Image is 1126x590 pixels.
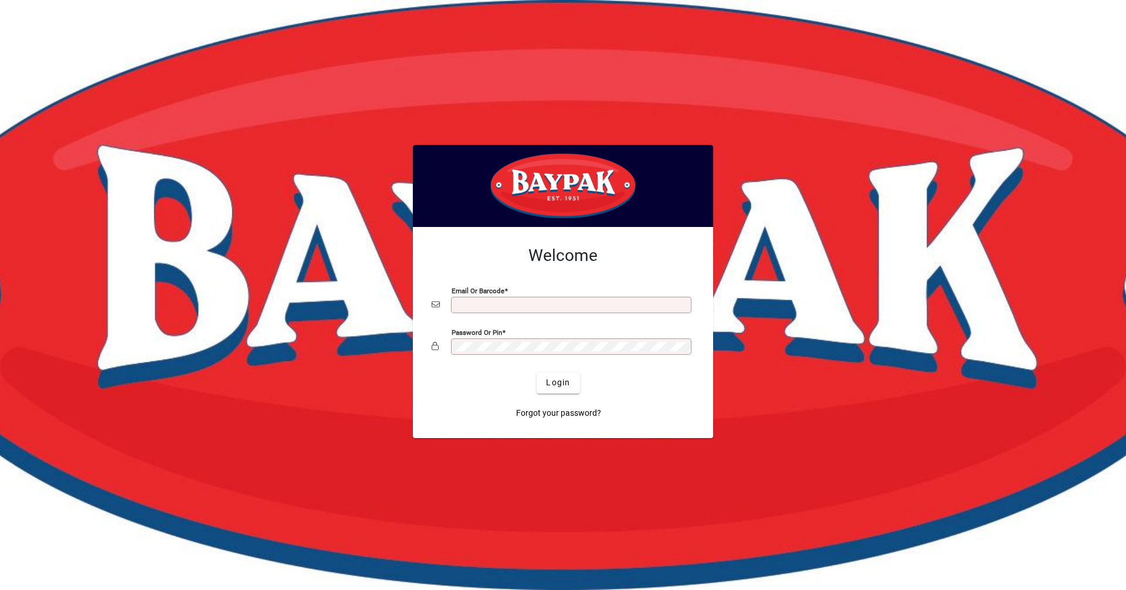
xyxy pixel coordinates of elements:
[546,377,570,389] span: Login
[452,328,502,336] mat-label: Password or Pin
[511,403,606,424] a: Forgot your password?
[537,372,579,394] button: Login
[432,246,694,266] h2: Welcome
[452,286,504,294] mat-label: Email or Barcode
[516,407,601,419] span: Forgot your password?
